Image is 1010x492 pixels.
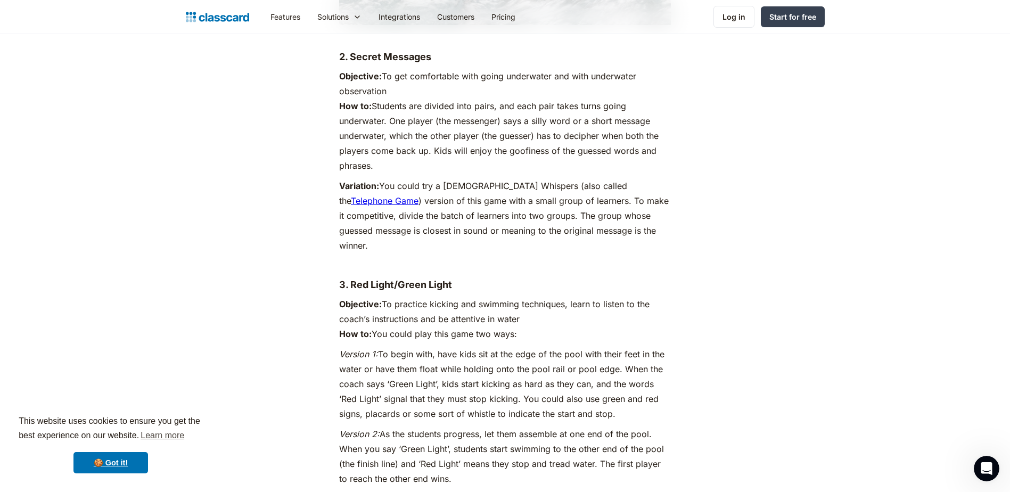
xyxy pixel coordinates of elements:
p: To get comfortable with going underwater and with underwater observation Students are divided int... [339,69,671,173]
a: dismiss cookie message [73,452,148,473]
a: Customers [429,5,483,29]
a: Telephone Game [351,195,418,206]
strong: Variation: [339,181,379,191]
a: Features [262,5,309,29]
div: Start for free [769,11,816,22]
strong: How to: [339,329,372,339]
a: Pricing [483,5,524,29]
p: To practice kicking and swimming techniques, learn to listen to the coach’s instructions and be a... [339,297,671,341]
h4: 3. Red Light/Green Light [339,278,671,291]
strong: Objective: [339,71,382,81]
div: cookieconsent [9,405,213,483]
div: Solutions [317,11,349,22]
p: As the students progress, let them assemble at one end of the pool. When you say ‘Green Light’, s... [339,427,671,486]
a: home [186,10,249,24]
a: Integrations [370,5,429,29]
a: learn more about cookies [139,428,186,444]
em: Version 1: [339,349,378,359]
em: Version 2: [339,429,380,439]
p: You could try a [DEMOGRAPHIC_DATA] Whispers (also called the ) version of this game with a small ... [339,178,671,253]
span: This website uses cookies to ensure you get the best experience on our website. [19,415,203,444]
h4: 2. Secret Messages [339,51,671,63]
p: ‍ [339,258,671,273]
a: Start for free [761,6,825,27]
strong: Objective: [339,299,382,309]
p: To begin with, have kids sit at the edge of the pool with their feet in the water or have them fl... [339,347,671,421]
a: Log in [713,6,754,28]
div: Log in [722,11,745,22]
p: ‍ [339,30,671,45]
iframe: Intercom live chat [974,456,999,481]
div: Solutions [309,5,370,29]
strong: How to: [339,101,372,111]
